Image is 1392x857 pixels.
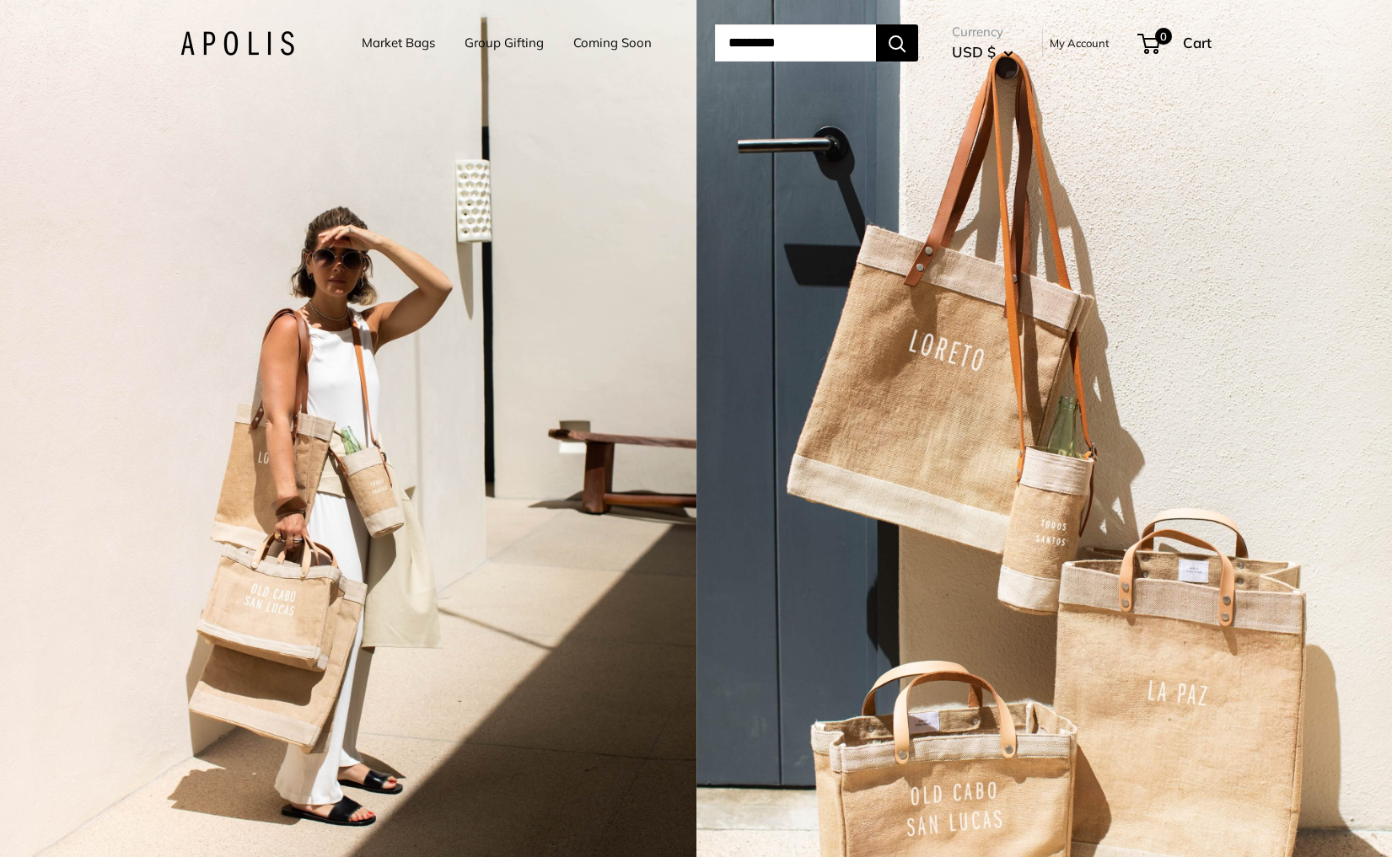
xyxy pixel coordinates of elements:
a: Market Bags [362,31,435,55]
span: Cart [1183,34,1212,51]
span: Currency [952,20,1013,44]
img: Apolis [180,31,294,56]
button: Search [876,24,918,62]
a: My Account [1050,33,1110,53]
a: 0 Cart [1139,29,1212,56]
a: Coming Soon [573,31,652,55]
span: USD $ [952,43,996,61]
input: Search... [715,24,876,62]
a: Group Gifting [465,31,544,55]
span: 0 [1155,28,1172,45]
button: USD $ [952,39,1013,66]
